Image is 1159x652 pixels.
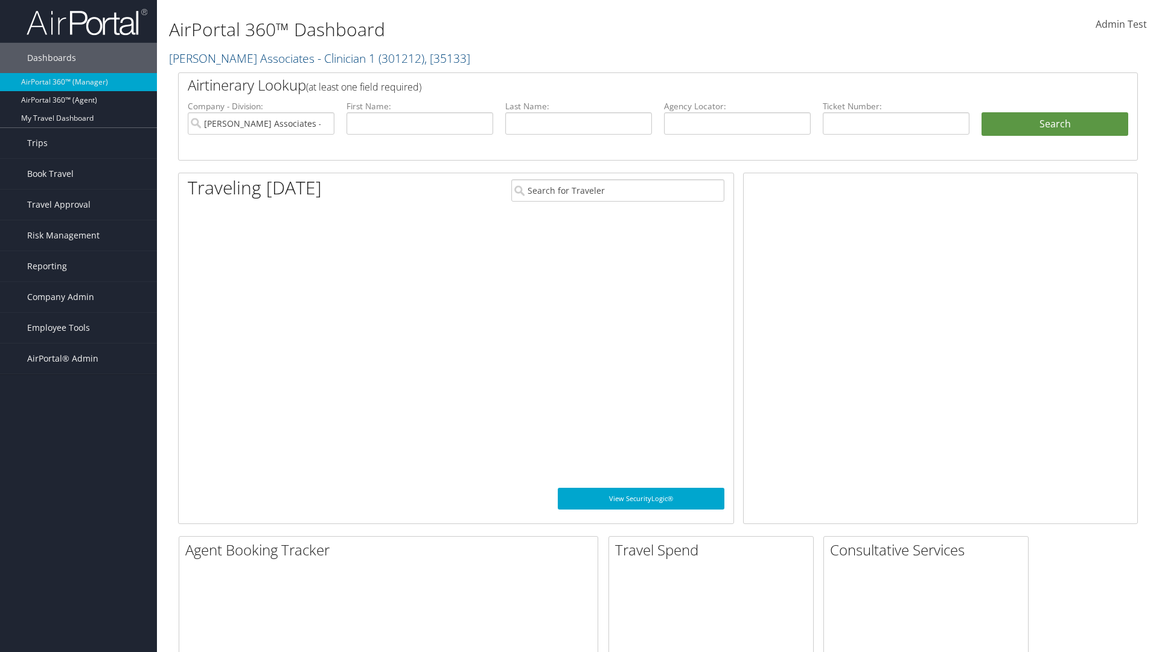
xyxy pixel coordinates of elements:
[27,159,74,189] span: Book Travel
[1096,18,1147,31] span: Admin Test
[982,112,1128,136] button: Search
[185,540,598,560] h2: Agent Booking Tracker
[27,43,76,73] span: Dashboards
[27,128,48,158] span: Trips
[378,50,424,66] span: ( 301212 )
[424,50,470,66] span: , [ 35133 ]
[558,488,724,510] a: View SecurityLogic®
[664,100,811,112] label: Agency Locator:
[27,220,100,251] span: Risk Management
[505,100,652,112] label: Last Name:
[169,50,470,66] a: [PERSON_NAME] Associates - Clinician 1
[511,179,724,202] input: Search for Traveler
[306,80,421,94] span: (at least one field required)
[188,75,1049,95] h2: Airtinerary Lookup
[830,540,1028,560] h2: Consultative Services
[27,344,98,374] span: AirPortal® Admin
[27,8,147,36] img: airportal-logo.png
[27,282,94,312] span: Company Admin
[823,100,969,112] label: Ticket Number:
[346,100,493,112] label: First Name:
[169,17,821,42] h1: AirPortal 360™ Dashboard
[615,540,813,560] h2: Travel Spend
[188,175,322,200] h1: Traveling [DATE]
[27,313,90,343] span: Employee Tools
[27,251,67,281] span: Reporting
[188,100,334,112] label: Company - Division:
[27,190,91,220] span: Travel Approval
[1096,6,1147,43] a: Admin Test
